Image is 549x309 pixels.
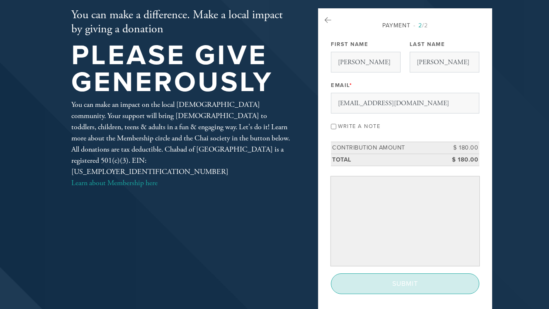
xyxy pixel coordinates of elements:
[442,142,479,154] td: $ 180.00
[331,41,368,48] label: First Name
[333,178,478,264] iframe: Secure payment input frame
[71,178,158,188] a: Learn about Membership here
[331,142,442,154] td: Contribution Amount
[71,99,291,188] div: You can make an impact on the local [DEMOGRAPHIC_DATA] community. Your support will bring [DEMOGR...
[338,123,380,130] label: Write a note
[410,41,445,48] label: Last Name
[71,42,291,96] h1: Please give generously
[442,154,479,166] td: $ 180.00
[350,82,352,89] span: This field is required.
[331,21,479,30] div: Payment
[71,8,291,36] h2: You can make a difference. Make a local impact by giving a donation
[331,154,442,166] td: Total
[413,22,428,29] span: /2
[331,273,479,294] input: Submit
[331,82,352,89] label: Email
[418,22,422,29] span: 2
